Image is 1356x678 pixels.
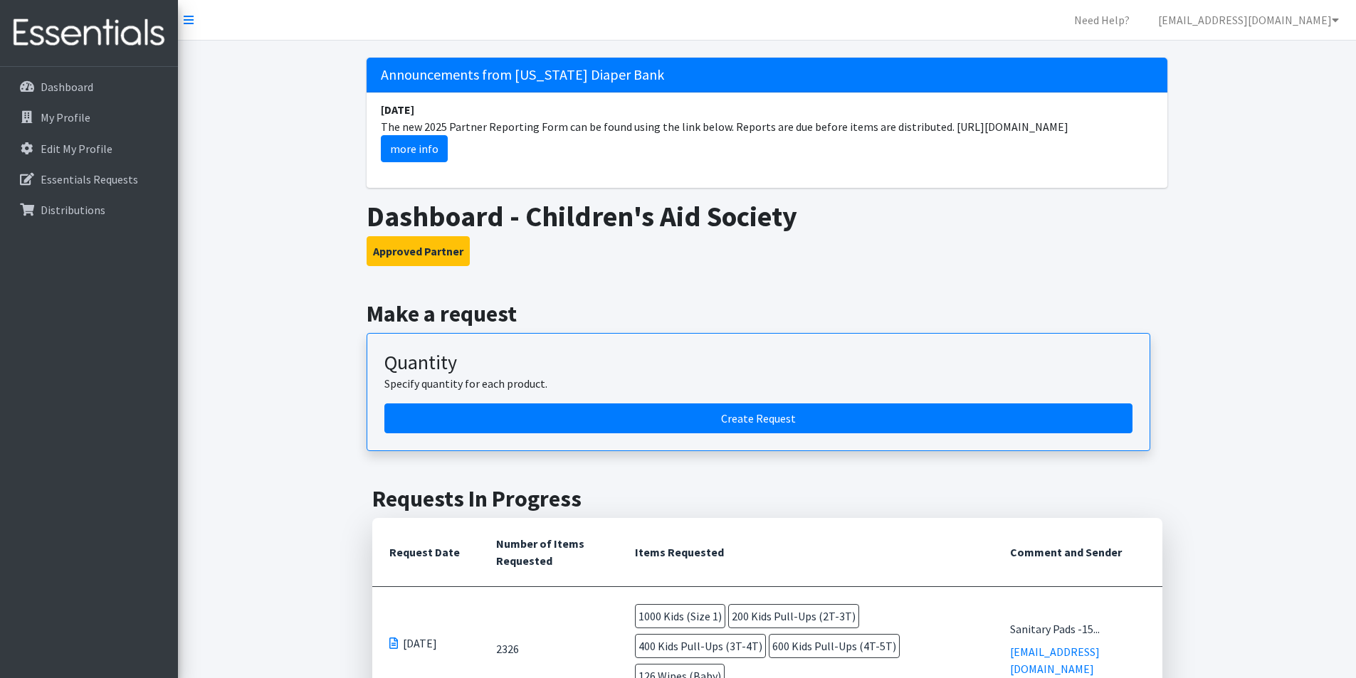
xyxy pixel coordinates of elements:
th: Comment and Sender [993,518,1162,587]
h2: Requests In Progress [372,485,1162,512]
p: Dashboard [41,80,93,94]
span: 200 Kids Pull-Ups (2T-3T) [728,604,859,628]
p: Edit My Profile [41,142,112,156]
strong: [DATE] [381,102,414,117]
p: My Profile [41,110,90,125]
button: Approved Partner [367,236,470,266]
th: Request Date [372,518,479,587]
a: Dashboard [6,73,172,101]
th: Items Requested [618,518,993,587]
p: Distributions [41,203,105,217]
p: Essentials Requests [41,172,138,186]
a: My Profile [6,103,172,132]
th: Number of Items Requested [479,518,618,587]
li: The new 2025 Partner Reporting Form can be found using the link below. Reports are due before ite... [367,92,1167,171]
a: [EMAIL_ADDRESS][DOMAIN_NAME] [1147,6,1350,34]
h2: Make a request [367,300,1167,327]
a: more info [381,135,448,162]
span: [DATE] [403,635,437,652]
h3: Quantity [384,351,1132,375]
a: [EMAIL_ADDRESS][DOMAIN_NAME] [1010,645,1100,676]
img: HumanEssentials [6,9,172,57]
a: Edit My Profile [6,134,172,163]
h1: Dashboard - Children's Aid Society [367,199,1167,233]
a: Distributions [6,196,172,224]
a: Need Help? [1063,6,1141,34]
h5: Announcements from [US_STATE] Diaper Bank [367,58,1167,92]
span: 600 Kids Pull-Ups (4T-5T) [769,634,900,658]
a: Essentials Requests [6,165,172,194]
a: Create a request by quantity [384,403,1132,433]
span: 1000 Kids (Size 1) [635,604,725,628]
p: Specify quantity for each product. [384,375,1132,392]
div: Sanitary Pads -15... [1010,620,1145,637]
span: 400 Kids Pull-Ups (3T-4T) [635,634,766,658]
